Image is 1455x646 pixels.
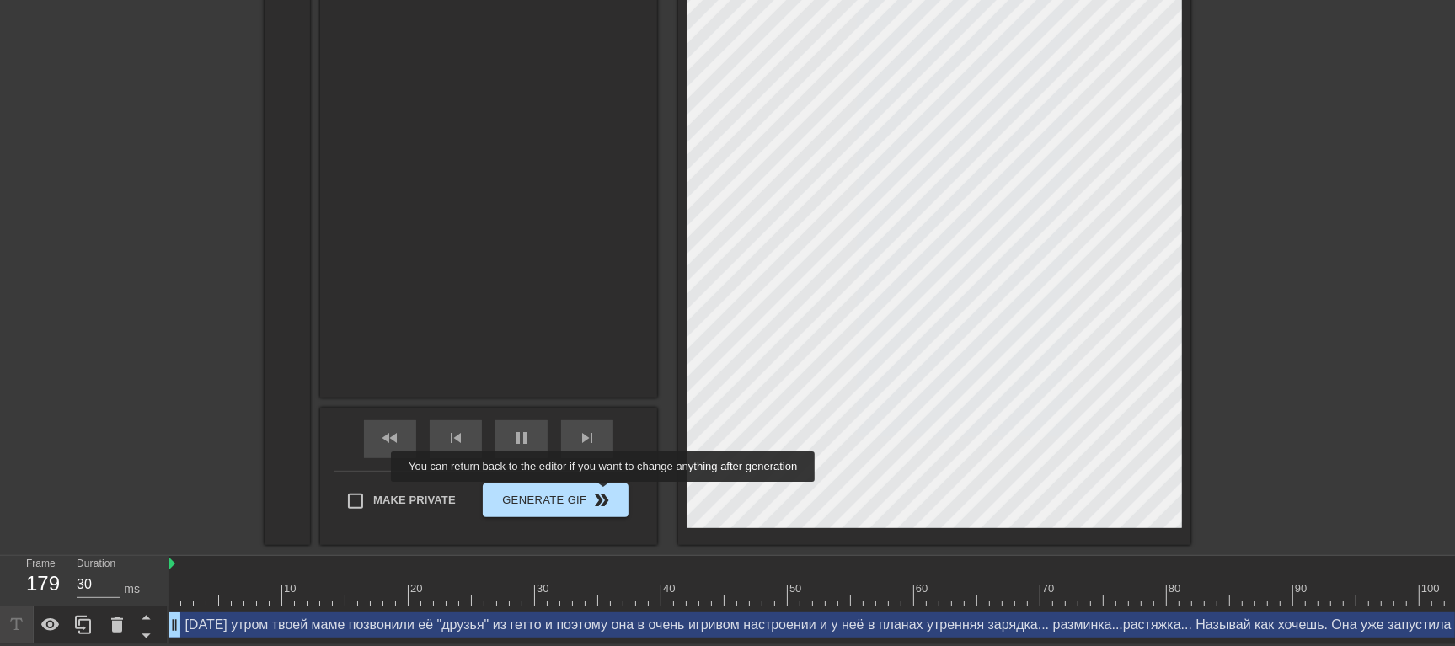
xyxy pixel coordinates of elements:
div: 30 [537,580,552,597]
div: 40 [663,580,678,597]
div: 90 [1295,580,1310,597]
span: pause [511,428,532,448]
span: fast_rewind [380,428,400,448]
button: Generate Gif [483,483,629,517]
span: skip_previous [446,428,466,448]
span: Make Private [373,492,456,509]
div: ms [124,580,140,598]
div: 60 [916,580,931,597]
span: double_arrow [592,490,612,510]
div: 20 [410,580,425,597]
div: 50 [789,580,805,597]
span: skip_next [577,428,597,448]
div: Frame [13,556,64,605]
div: 70 [1042,580,1057,597]
span: Generate Gif [489,490,622,510]
div: 100 [1421,580,1442,597]
div: 179 [26,569,51,599]
div: 10 [284,580,299,597]
label: Duration [77,559,115,569]
div: 80 [1169,580,1184,597]
span: drag_handle [166,617,183,633]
